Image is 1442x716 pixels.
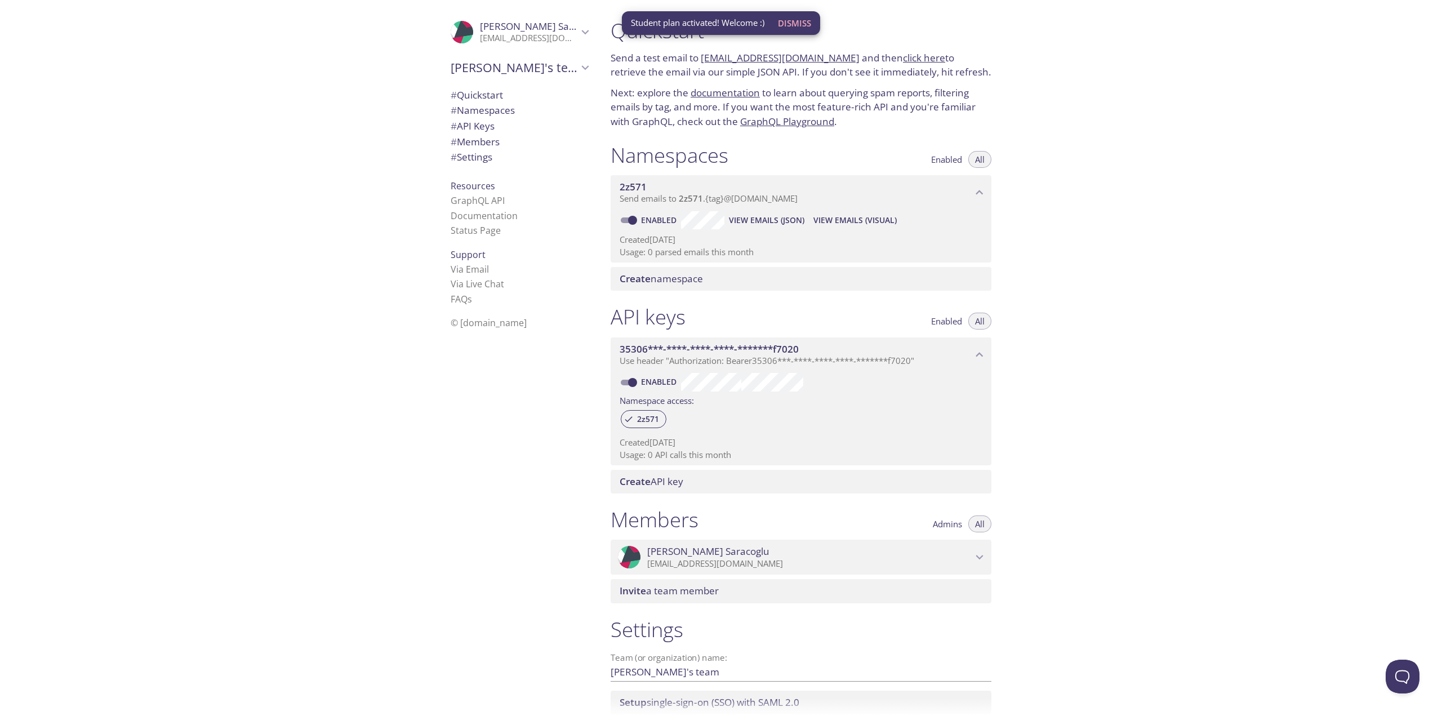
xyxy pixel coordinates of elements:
[724,211,809,229] button: View Emails (JSON)
[968,515,991,532] button: All
[647,558,972,570] p: [EMAIL_ADDRESS][DOMAIN_NAME]
[442,134,597,150] div: Members
[451,317,527,329] span: © [DOMAIN_NAME]
[611,143,728,168] h1: Namespaces
[620,449,982,461] p: Usage: 0 API calls this month
[451,88,457,101] span: #
[468,293,472,305] span: s
[451,224,501,237] a: Status Page
[620,272,651,285] span: Create
[442,87,597,103] div: Quickstart
[451,104,457,117] span: #
[451,194,505,207] a: GraphQL API
[621,410,666,428] div: 2z571
[451,88,503,101] span: Quickstart
[442,103,597,118] div: Namespaces
[691,86,760,99] a: documentation
[968,313,991,330] button: All
[924,313,969,330] button: Enabled
[639,215,681,225] a: Enabled
[451,150,457,163] span: #
[611,691,991,714] div: Setup SSO
[611,579,991,603] div: Invite a team member
[620,193,798,204] span: Send emails to . {tag} @[DOMAIN_NAME]
[451,135,457,148] span: #
[451,150,492,163] span: Settings
[451,293,472,305] a: FAQ
[679,193,703,204] span: 2z571
[740,115,834,128] a: GraphQL Playground
[480,33,578,44] p: [EMAIL_ADDRESS][DOMAIN_NAME]
[773,12,816,34] button: Dismiss
[620,392,694,408] label: Namespace access:
[442,53,597,82] div: Mustafa's team
[611,267,991,291] div: Create namespace
[630,414,666,424] span: 2z571
[647,545,769,558] span: [PERSON_NAME] Saracoglu
[631,17,764,29] span: Student plan activated! Welcome :)
[442,14,597,51] div: Mustafa Saracoglu
[611,470,991,493] div: Create API Key
[1386,660,1419,693] iframe: Help Scout Beacon - Open
[611,51,991,79] p: Send a test email to and then to retrieve the email via our simple JSON API. If you don't see it ...
[611,304,686,330] h1: API keys
[451,248,486,261] span: Support
[620,584,719,597] span: a team member
[620,246,982,258] p: Usage: 0 parsed emails this month
[451,104,515,117] span: Namespaces
[926,515,969,532] button: Admins
[451,60,578,75] span: [PERSON_NAME]'s team
[451,135,500,148] span: Members
[620,437,982,448] p: Created [DATE]
[442,118,597,134] div: API Keys
[639,376,681,387] a: Enabled
[620,584,646,597] span: Invite
[903,51,945,64] a: click here
[611,540,991,575] div: Mustafa Saracoglu
[451,263,489,275] a: Via Email
[968,151,991,168] button: All
[729,214,804,227] span: View Emails (JSON)
[480,20,602,33] span: [PERSON_NAME] Saracoglu
[620,180,647,193] span: 2z571
[809,211,901,229] button: View Emails (Visual)
[451,119,495,132] span: API Keys
[442,149,597,165] div: Team Settings
[701,51,860,64] a: [EMAIL_ADDRESS][DOMAIN_NAME]
[451,119,457,132] span: #
[813,214,897,227] span: View Emails (Visual)
[611,617,991,642] h1: Settings
[620,234,982,246] p: Created [DATE]
[611,18,991,43] h1: Quickstart
[611,653,728,662] label: Team (or organization) name:
[620,272,703,285] span: namespace
[451,210,518,222] a: Documentation
[611,86,991,129] p: Next: explore the to learn about querying spam reports, filtering emails by tag, and more. If you...
[611,175,991,210] div: 2z571 namespace
[620,475,651,488] span: Create
[451,278,504,290] a: Via Live Chat
[620,475,683,488] span: API key
[778,16,811,30] span: Dismiss
[451,180,495,192] span: Resources
[611,507,698,532] h1: Members
[924,151,969,168] button: Enabled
